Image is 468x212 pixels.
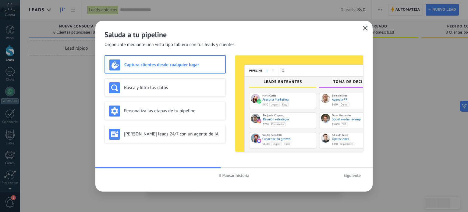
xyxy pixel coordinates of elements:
[343,173,361,178] span: Siguiente
[124,131,221,137] h3: [PERSON_NAME] leads 24/7 con un agente de IA
[124,85,221,91] h3: Busca y filtra tus datos
[105,42,236,48] span: Organízate mediante una vista tipo tablero con tus leads y clientes.
[105,30,363,39] h2: Saluda a tu pipeline
[216,171,252,180] button: Pausar historia
[341,171,363,180] button: Siguiente
[222,173,250,178] span: Pausar historia
[124,62,221,68] h3: Captura clientes desde cualquier lugar
[124,108,221,114] h3: Personaliza las etapas de tu pipeline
